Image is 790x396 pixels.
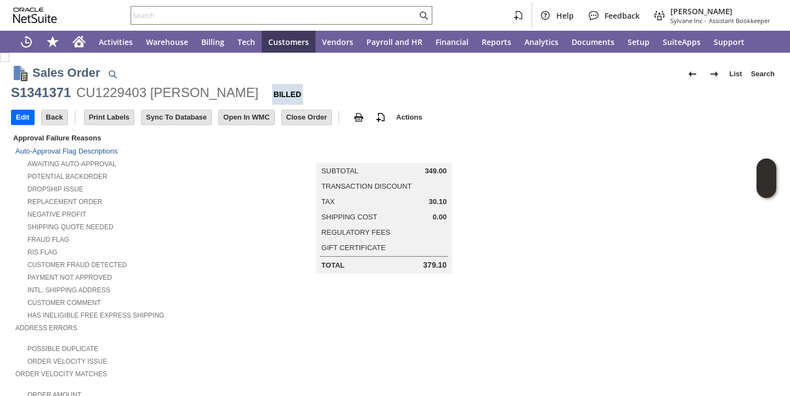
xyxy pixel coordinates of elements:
a: Order Velocity Matches [15,370,107,378]
svg: Search [417,9,430,22]
a: Dropship Issue [27,185,83,193]
span: Documents [572,37,614,47]
a: Financial [429,31,475,53]
a: Customers [262,31,315,53]
div: S1341371 [11,84,71,101]
span: 349.00 [425,167,447,176]
a: Shipping Cost [321,213,377,221]
span: Feedback [605,10,640,21]
a: Replacement Order [27,198,102,206]
a: Setup [621,31,656,53]
div: Shortcuts [39,31,66,53]
span: Reports [482,37,511,47]
span: Tech [238,37,255,47]
img: add-record.svg [374,111,387,124]
a: Tech [231,31,262,53]
span: - [704,16,707,25]
div: CU1229403 [PERSON_NAME] [76,84,258,101]
img: Previous [686,67,699,81]
span: Support [714,37,744,47]
a: Tax [321,197,335,206]
a: Payment not approved [27,274,112,281]
span: Customers [268,37,309,47]
span: Help [556,10,574,21]
input: Edit [12,110,34,125]
a: Recent Records [13,31,39,53]
a: Fraud Flag [27,236,69,244]
input: Back [42,110,67,125]
input: Close Order [282,110,331,125]
span: Payroll and HR [366,37,422,47]
a: Support [707,31,751,53]
span: 0.00 [433,213,447,222]
a: Awaiting Auto-Approval [27,160,116,168]
span: Oracle Guided Learning Widget. To move around, please hold and drag [757,179,776,199]
div: Approval Failure Reasons [11,132,256,144]
input: Open In WMC [219,110,274,125]
input: Sync To Database [142,110,211,125]
div: Billed [272,84,303,105]
a: Intl. Shipping Address [27,286,110,294]
a: Negative Profit [27,211,86,218]
a: Total [321,261,345,269]
span: Financial [436,37,469,47]
a: Customer Fraud Detected [27,261,127,269]
a: Activities [92,31,139,53]
a: Warehouse [139,31,195,53]
a: Customer Comment [27,299,101,307]
a: Transaction Discount [321,182,412,190]
a: Subtotal [321,167,358,175]
img: Quick Find [106,67,119,81]
a: Auto-Approval Flag Descriptions [15,147,117,155]
a: Possible Duplicate [27,345,98,353]
a: Address Errors [15,324,77,332]
a: SuiteApps [656,31,707,53]
span: Activities [99,37,133,47]
a: Home [66,31,92,53]
span: Setup [628,37,650,47]
a: Potential Backorder [27,173,108,180]
a: Regulatory Fees [321,228,390,236]
span: Sylvane Inc [670,16,702,25]
span: Assistant Bookkeeper [709,16,770,25]
span: Billing [201,37,224,47]
input: Search [131,9,417,22]
a: Reports [475,31,518,53]
a: Shipping Quote Needed [27,223,114,231]
a: List [725,65,747,83]
a: Billing [195,31,231,53]
svg: Shortcuts [46,35,59,48]
span: 379.10 [423,261,447,270]
img: Next [708,67,721,81]
iframe: Click here to launch Oracle Guided Learning Help Panel [757,159,776,198]
span: Vendors [322,37,353,47]
span: [PERSON_NAME] [670,6,770,16]
a: Vendors [315,31,360,53]
h1: Sales Order [32,64,100,82]
svg: logo [13,8,57,23]
span: Warehouse [146,37,188,47]
span: Analytics [524,37,558,47]
span: 30.10 [429,197,447,206]
input: Print Labels [84,110,134,125]
a: Actions [392,113,427,121]
a: Has Ineligible Free Express Shipping [27,312,164,319]
a: Documents [565,31,621,53]
a: RIS flag [27,248,58,256]
span: SuiteApps [663,37,701,47]
svg: Home [72,35,86,48]
caption: Summary [316,145,452,163]
a: Order Velocity Issue [27,358,107,365]
a: Analytics [518,31,565,53]
img: print.svg [352,111,365,124]
svg: Recent Records [20,35,33,48]
a: Payroll and HR [360,31,429,53]
a: Gift Certificate [321,244,386,252]
a: Search [747,65,779,83]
